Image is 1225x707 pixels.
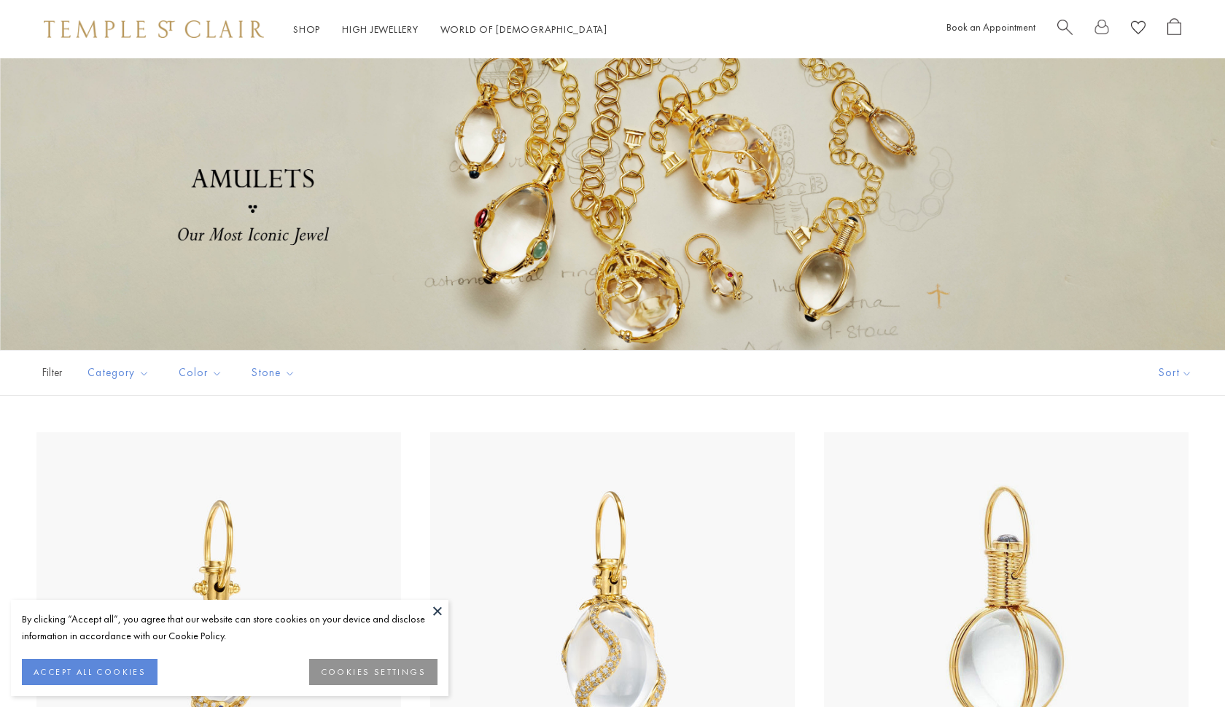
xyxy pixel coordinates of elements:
button: Stone [241,356,306,389]
img: Temple St. Clair [44,20,264,38]
button: COOKIES SETTINGS [309,659,437,685]
a: Search [1057,18,1073,41]
a: High JewelleryHigh Jewellery [342,23,419,36]
nav: Main navigation [293,20,607,39]
iframe: Gorgias live chat messenger [1152,638,1210,692]
span: Color [171,364,233,382]
span: Stone [244,364,306,382]
button: ACCEPT ALL COOKIES [22,659,157,685]
a: World of [DEMOGRAPHIC_DATA]World of [DEMOGRAPHIC_DATA] [440,23,607,36]
button: Category [77,356,160,389]
span: Category [80,364,160,382]
button: Color [168,356,233,389]
div: By clicking “Accept all”, you agree that our website can store cookies on your device and disclos... [22,611,437,644]
a: Open Shopping Bag [1167,18,1181,41]
a: ShopShop [293,23,320,36]
a: Book an Appointment [946,20,1035,34]
button: Show sort by [1126,351,1225,395]
a: View Wishlist [1131,18,1146,41]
